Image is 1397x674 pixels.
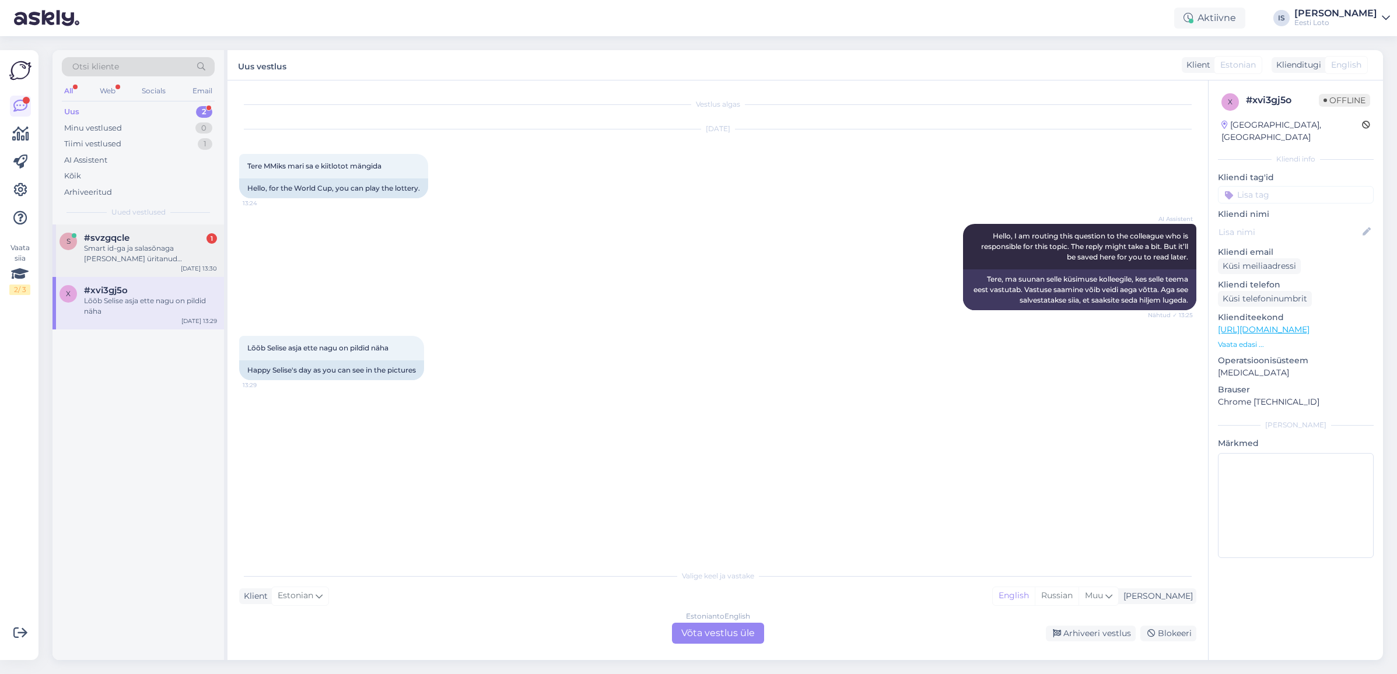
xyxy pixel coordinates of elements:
[243,381,286,389] span: 13:29
[1218,154,1374,164] div: Kliendi info
[672,623,764,644] div: Võta vestlus üle
[1294,18,1377,27] div: Eesti Loto
[963,269,1196,310] div: Tere, ma suunan selle küsimuse kolleegile, kes selle teema eest vastutab. Vastuse saamine võib ve...
[9,285,30,295] div: 2 / 3
[238,57,286,73] label: Uus vestlus
[239,590,268,602] div: Klient
[64,155,107,166] div: AI Assistent
[1218,246,1374,258] p: Kliendi email
[9,59,31,82] img: Askly Logo
[64,106,79,118] div: Uus
[239,124,1196,134] div: [DATE]
[1149,215,1193,223] span: AI Assistent
[1148,311,1193,320] span: Nähtud ✓ 13:25
[1119,590,1193,602] div: [PERSON_NAME]
[1218,384,1374,396] p: Brauser
[64,187,112,198] div: Arhiveeritud
[1246,93,1319,107] div: # xvi3gj5o
[239,360,424,380] div: Happy Selise's day as you can see in the pictures
[1140,626,1196,641] div: Blokeeri
[111,207,166,217] span: Uued vestlused
[190,83,215,99] div: Email
[1218,396,1374,408] p: Chrome [TECHNICAL_ID]
[195,122,212,134] div: 0
[686,611,750,622] div: Estonian to English
[1294,9,1390,27] a: [PERSON_NAME]Eesti Loto
[1218,420,1374,430] div: [PERSON_NAME]
[72,61,119,73] span: Otsi kliente
[206,233,217,244] div: 1
[1218,367,1374,379] p: [MEDICAL_DATA]
[9,243,30,295] div: Vaata siia
[1221,119,1362,143] div: [GEOGRAPHIC_DATA], [GEOGRAPHIC_DATA]
[84,243,217,264] div: Smart id-ga ja salasõnaga [PERSON_NAME] üritanud [PERSON_NAME] mingit veateadet ei [PERSON_NAME]....
[278,589,313,602] span: Estonian
[1085,590,1103,601] span: Muu
[239,571,1196,581] div: Valige keel ja vastake
[1218,437,1374,450] p: Märkmed
[1219,226,1360,238] input: Lisa nimi
[1218,291,1312,307] div: Küsi telefoninumbrit
[181,317,217,325] div: [DATE] 13:29
[981,231,1190,261] span: Hello, I am routing this question to the colleague who is responsible for this topic. The reply m...
[64,138,121,150] div: Tiimi vestlused
[84,285,128,296] span: #xvi3gj5o
[239,99,1196,110] div: Vestlus algas
[1220,59,1256,71] span: Estonian
[1218,354,1374,367] p: Operatsioonisüsteem
[66,289,71,298] span: x
[181,264,217,273] div: [DATE] 13:30
[1218,171,1374,184] p: Kliendi tag'id
[1174,8,1245,29] div: Aktiivne
[247,343,388,352] span: Lõõb Selise asja ette nagu on pildid näha
[84,296,217,317] div: Lõõb Selise asja ette nagu on pildid näha
[247,162,381,170] span: Tere MMiks mari sa e kiitlotot mängida
[1331,59,1361,71] span: English
[1218,208,1374,220] p: Kliendi nimi
[97,83,118,99] div: Web
[139,83,168,99] div: Socials
[64,170,81,182] div: Kõik
[1294,9,1377,18] div: [PERSON_NAME]
[993,587,1035,605] div: English
[1228,97,1233,106] span: x
[1182,59,1210,71] div: Klient
[1218,339,1374,350] p: Vaata edasi ...
[1046,626,1136,641] div: Arhiveeri vestlus
[1218,258,1301,274] div: Küsi meiliaadressi
[1273,10,1290,26] div: IS
[1218,186,1374,203] input: Lisa tag
[239,178,428,198] div: Hello, for the World Cup, you can play the lottery.
[1035,587,1079,605] div: Russian
[62,83,75,99] div: All
[198,138,212,150] div: 1
[196,106,212,118] div: 2
[66,237,71,245] span: s
[1272,59,1321,71] div: Klienditugi
[243,199,286,208] span: 13:24
[84,233,129,243] span: #svzgqcle
[64,122,122,134] div: Minu vestlused
[1218,311,1374,324] p: Klienditeekond
[1218,279,1374,291] p: Kliendi telefon
[1218,324,1310,335] a: [URL][DOMAIN_NAME]
[1319,94,1370,107] span: Offline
